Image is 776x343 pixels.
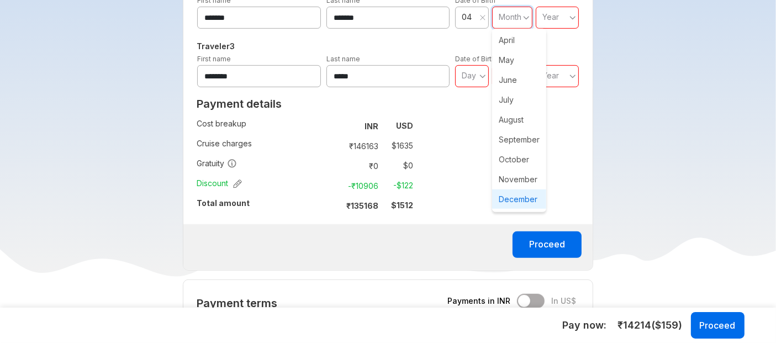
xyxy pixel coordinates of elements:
[331,136,336,156] td: :
[197,158,237,169] span: Gratuity
[197,297,413,310] h2: Payment terms
[194,40,582,53] h5: Traveler 3
[492,150,546,170] span: October
[197,55,231,63] label: First name
[383,158,413,173] td: $ 0
[197,178,242,189] span: Discount
[336,138,383,154] td: ₹ 146163
[462,71,476,80] span: Day
[455,55,495,63] label: Date of Birth
[492,130,546,150] span: September
[569,12,576,23] svg: angle down
[331,196,336,215] td: :
[383,178,413,193] td: -$ 122
[513,231,582,258] button: Proceed
[391,200,413,210] strong: $ 1512
[331,116,336,136] td: :
[492,189,546,209] span: December
[563,319,607,332] h5: Pay now:
[346,201,378,210] strong: ₹ 135168
[383,138,413,154] td: $ 1635
[479,14,486,21] svg: close
[447,295,510,307] span: Payments in INR
[691,312,745,339] button: Proceed
[197,136,331,156] td: Cruise charges
[396,121,413,130] strong: USD
[618,318,683,333] span: ₹ 14214 ($ 159 )
[331,156,336,176] td: :
[462,12,476,23] span: 04
[336,158,383,173] td: ₹ 0
[492,170,546,189] span: November
[197,198,250,208] strong: Total amount
[492,50,546,70] span: May
[542,12,559,22] span: Year
[551,295,576,307] span: In US$
[499,12,521,22] span: Month
[331,176,336,196] td: :
[492,30,546,50] span: April
[197,116,331,136] td: Cost breakup
[492,70,546,90] span: June
[523,12,530,23] svg: angle down
[479,12,486,23] button: Clear
[479,71,486,82] svg: angle down
[492,110,546,130] span: August
[365,122,378,131] strong: INR
[336,178,383,193] td: -₹ 10906
[492,90,546,110] span: July
[197,97,413,110] h2: Payment details
[326,55,360,63] label: Last name
[542,71,559,80] span: Year
[569,71,576,82] svg: angle down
